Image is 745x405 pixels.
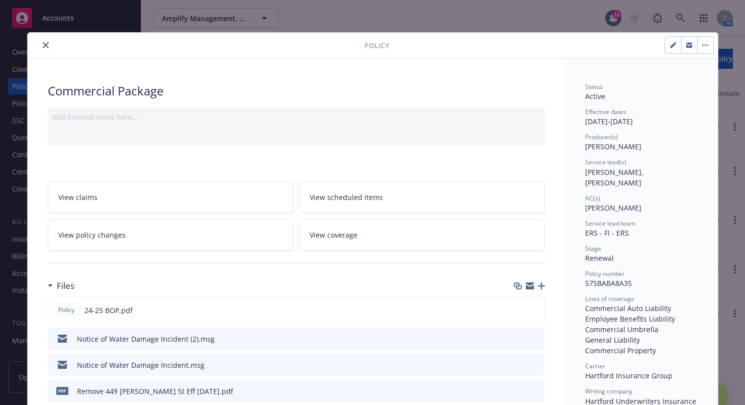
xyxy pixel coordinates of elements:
div: Notice of Water Damage Incident.msg [77,360,205,370]
span: View scheduled items [310,192,383,202]
span: Status [585,82,603,91]
div: Remove 449 [PERSON_NAME] St Eff [DATE].pdf [77,386,233,396]
div: Notice of Water Damage Incident (2).msg [77,334,215,344]
span: [PERSON_NAME] [585,203,641,213]
button: preview file [532,360,541,370]
a: View coverage [299,219,545,251]
span: Hartford Insurance Group [585,371,673,380]
button: preview file [531,305,540,316]
button: download file [516,386,524,396]
button: close [40,39,52,51]
span: Renewal [585,253,614,263]
span: 24-25 BOP.pdf [84,305,133,316]
span: AC(s) [585,194,600,202]
div: Commercial Auto Liability [585,303,698,314]
span: Stage [585,244,601,253]
span: Service lead team [585,219,635,228]
a: View scheduled items [299,181,545,213]
a: View policy changes [48,219,294,251]
span: 57SBABA8A3S [585,278,632,288]
div: Employee Benefits Liability [585,314,698,324]
span: Effective dates [585,108,626,116]
span: Policy number [585,269,625,278]
button: download file [515,305,523,316]
a: View claims [48,181,294,213]
div: General Liability [585,335,698,345]
span: Producer(s) [585,133,618,141]
span: View claims [58,192,98,202]
div: Commercial Property [585,345,698,356]
h3: Files [57,279,74,292]
span: pdf [56,387,68,394]
span: [PERSON_NAME] [585,142,641,151]
span: Lines of coverage [585,294,634,303]
span: Carrier [585,362,605,370]
div: Commercial Package [48,82,545,99]
span: [PERSON_NAME], [PERSON_NAME] [585,167,645,187]
span: View policy changes [58,230,126,240]
span: Service lead(s) [585,158,626,166]
span: Active [585,91,605,101]
div: Commercial Umbrella [585,324,698,335]
div: Add internal notes here... [52,112,541,122]
button: preview file [532,334,541,344]
span: ERS - FI - ERS [585,228,629,238]
span: View coverage [310,230,357,240]
span: Policy [364,40,389,51]
span: Writing company [585,387,632,395]
button: preview file [532,386,541,396]
div: [DATE] - [DATE] [585,108,698,127]
div: Files [48,279,74,292]
button: download file [516,360,524,370]
span: Policy [56,306,76,315]
button: download file [516,334,524,344]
